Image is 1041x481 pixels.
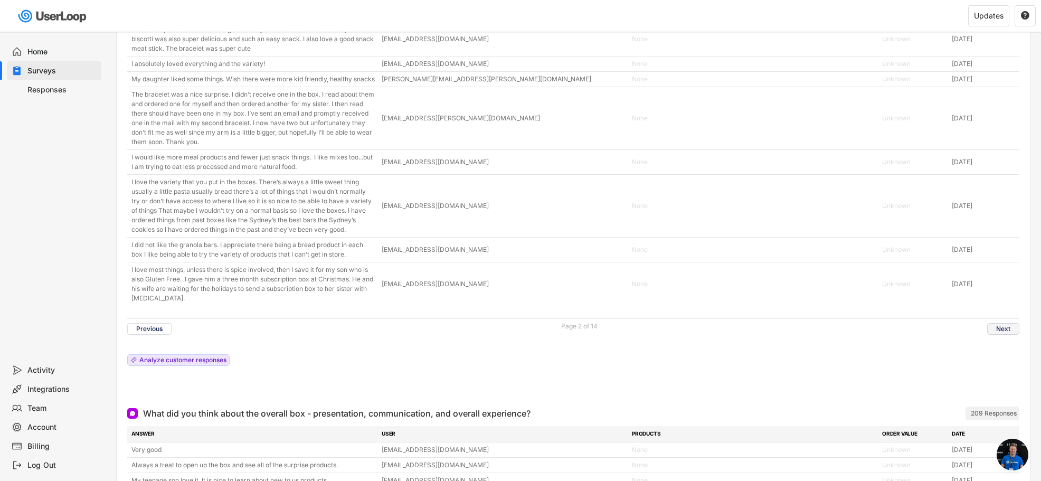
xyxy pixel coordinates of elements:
[27,403,97,413] div: Team
[632,74,876,84] div: None
[632,114,876,123] div: None
[882,157,945,167] div: Unknown
[131,460,375,470] div: Always a treat to open up the box and see all of the surprise products.
[632,460,876,470] div: None
[632,59,876,69] div: None
[561,323,598,329] div: Page 2 of 14
[952,157,1015,167] div: [DATE]
[882,460,945,470] div: Unknown
[952,430,1015,439] div: DATE
[16,5,90,27] img: userloop-logo-01.svg
[131,59,375,69] div: I absolutely loved everything and the variety!
[131,445,375,455] div: Very good
[882,201,945,211] div: Unknown
[131,430,375,439] div: ANSWER
[882,34,945,44] div: Unknown
[882,445,945,455] div: Unknown
[131,90,375,147] div: The bracelet was a nice surprise. I didn’t receive one in the box. I read about them and ordered ...
[131,74,375,84] div: My daughter liked some things. Wish there were more kid friendly, healthy snacks
[131,240,375,259] div: I did not like the granola bars. I appreciate there being a bread product in each box I like bein...
[952,114,1015,123] div: [DATE]
[952,445,1015,455] div: [DATE]
[131,177,375,234] div: I love the variety that you put in the boxes. There’s always a little sweet thing usually a littl...
[131,153,375,172] div: I would like more meal products and fewer just snack things. I like mixes too...but I am trying t...
[382,279,626,289] div: [EMAIL_ADDRESS][DOMAIN_NAME]
[882,59,945,69] div: Unknown
[632,279,876,289] div: None
[382,201,626,211] div: [EMAIL_ADDRESS][DOMAIN_NAME]
[27,384,97,394] div: Integrations
[131,265,375,303] div: I love most things, unless there is spice involved, then I save it for my son who is also Gluten ...
[27,441,97,451] div: Billing
[382,245,626,254] div: [EMAIL_ADDRESS][DOMAIN_NAME]
[997,439,1028,470] a: Open chat
[27,47,97,57] div: Home
[882,74,945,84] div: Unknown
[632,201,876,211] div: None
[952,201,1015,211] div: [DATE]
[143,407,531,420] div: What did you think about the overall box - presentation, communication, and overall experience?
[382,74,626,84] div: [PERSON_NAME][EMAIL_ADDRESS][PERSON_NAME][DOMAIN_NAME]
[382,34,626,44] div: [EMAIL_ADDRESS][DOMAIN_NAME]
[952,74,1015,84] div: [DATE]
[632,34,876,44] div: None
[952,460,1015,470] div: [DATE]
[1021,11,1029,20] text: 
[632,445,876,455] div: None
[382,460,626,470] div: [EMAIL_ADDRESS][DOMAIN_NAME]
[139,357,226,363] div: Analyze customer responses
[952,279,1015,289] div: [DATE]
[27,365,97,375] div: Activity
[632,157,876,167] div: None
[382,430,626,439] div: USER
[974,12,1004,20] div: Updates
[632,245,876,254] div: None
[971,409,1017,418] div: 209 Responses
[987,323,1019,335] button: Next
[382,157,626,167] div: [EMAIL_ADDRESS][DOMAIN_NAME]
[952,59,1015,69] div: [DATE]
[882,245,945,254] div: Unknown
[382,445,626,455] div: [EMAIL_ADDRESS][DOMAIN_NAME]
[131,25,375,53] div: I loved the pancake mix! Knowing its healthy and it was delicious was my fav. The biscotti was al...
[27,85,97,95] div: Responses
[129,410,136,417] img: Open Ended
[382,114,626,123] div: [EMAIL_ADDRESS][PERSON_NAME][DOMAIN_NAME]
[882,430,945,439] div: ORDER VALUE
[27,422,97,432] div: Account
[127,323,172,335] button: Previous
[632,430,876,439] div: PRODUCTS
[27,66,97,76] div: Surveys
[882,114,945,123] div: Unknown
[952,245,1015,254] div: [DATE]
[382,59,626,69] div: [EMAIL_ADDRESS][DOMAIN_NAME]
[27,460,97,470] div: Log Out
[1020,11,1030,21] button: 
[952,34,1015,44] div: [DATE]
[882,279,945,289] div: Unknown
